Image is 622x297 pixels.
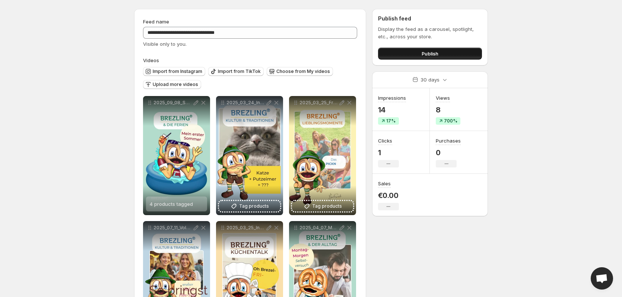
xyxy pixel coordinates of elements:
[378,191,399,200] p: €0.00
[143,57,159,63] span: Videos
[267,67,333,76] button: Choose from My videos
[591,267,613,290] div: Open chat
[378,48,482,60] button: Publish
[436,94,450,102] h3: Views
[312,202,342,210] span: Tag products
[276,68,330,74] span: Choose from My videos
[216,96,283,215] div: 2025_03_24_Insta_LaugeTag products
[143,96,210,215] div: 2025_09_08_Sommerferienkurz_komp4 products tagged
[218,68,261,74] span: Import from TikTok
[226,100,265,106] p: 2025_03_24_Insta_Lauge
[299,225,338,231] p: 2025_04_07_Montagsmeme_Selbstversuch
[292,201,353,211] button: Tag products
[378,25,482,40] p: Display the feed as a carousel, spotlight, etc., across your store.
[378,148,399,157] p: 1
[378,15,482,22] h2: Publish feed
[378,94,406,102] h3: Impressions
[436,105,460,114] p: 8
[422,50,438,57] span: Publish
[153,225,192,231] p: 2025_07_11_Volksfest-Brezeln
[378,105,406,114] p: 14
[153,68,202,74] span: Import from Instagram
[150,201,193,207] span: 4 products tagged
[386,118,396,124] span: 17%
[208,67,264,76] button: Import from TikTok
[219,201,280,211] button: Tag products
[378,180,391,187] h3: Sales
[143,67,205,76] button: Import from Instagram
[153,82,198,87] span: Upload more videos
[378,137,392,144] h3: Clicks
[299,100,338,106] p: 2025_03_25_Frhlingspicknick
[239,202,269,210] span: Tag products
[226,225,265,231] p: 2025_03_25_Insta_Küchentalk_Frittata (1) ([DOMAIN_NAME]) (1)
[143,19,169,25] span: Feed name
[143,80,201,89] button: Upload more videos
[143,41,187,47] span: Visible only to you.
[153,100,192,106] p: 2025_09_08_Sommerferienkurz_komp
[436,137,461,144] h3: Purchases
[421,76,439,83] p: 30 days
[444,118,457,124] span: 700%
[289,96,356,215] div: 2025_03_25_FrhlingspicknickTag products
[436,148,461,157] p: 0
